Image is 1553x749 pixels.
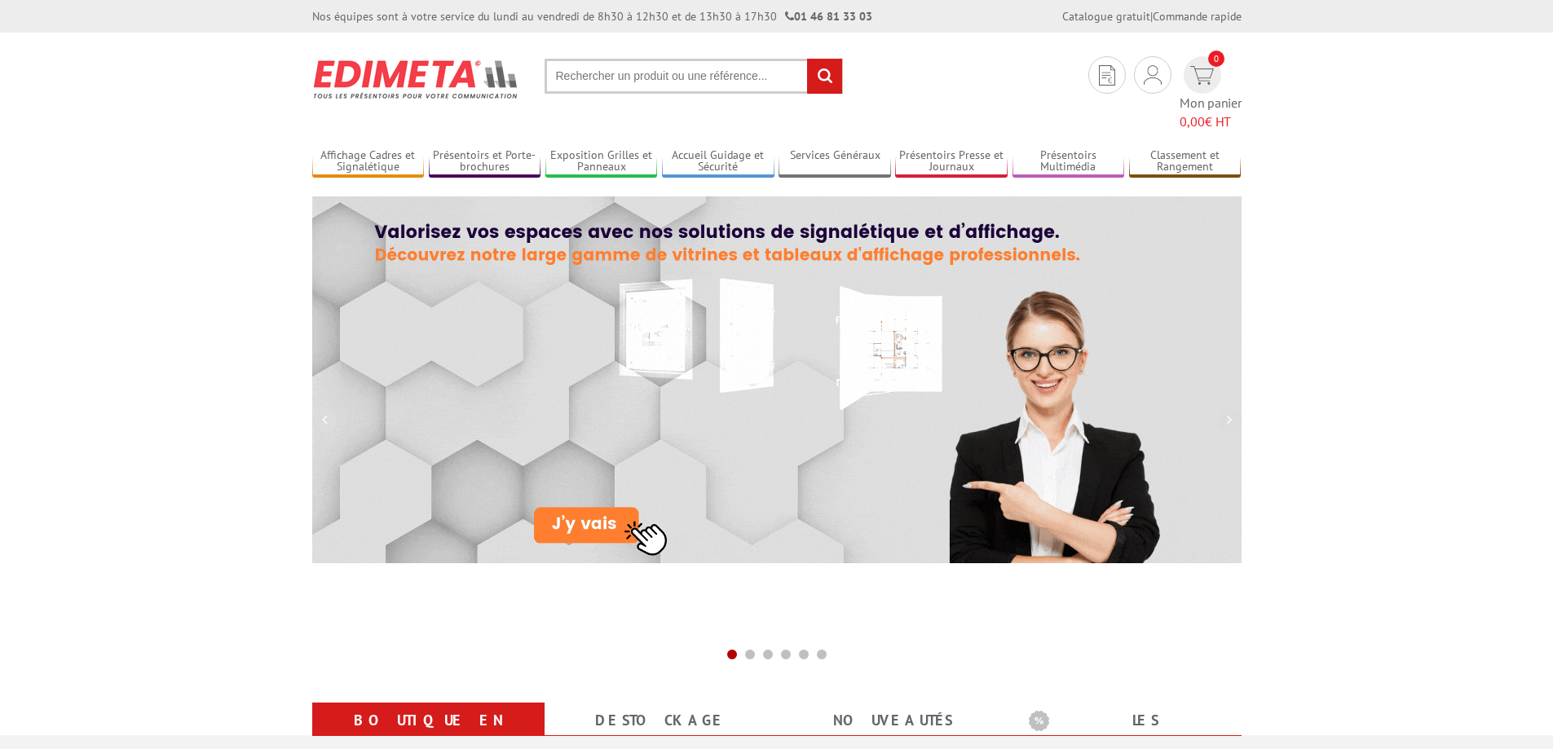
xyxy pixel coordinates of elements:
a: Destockage [564,706,757,735]
span: 0 [1208,51,1224,67]
a: Exposition Grilles et Panneaux [545,148,658,175]
b: Les promotions [1029,706,1233,738]
img: devis rapide [1099,65,1115,86]
a: Présentoirs Presse et Journaux [895,148,1008,175]
a: Commande rapide [1153,9,1242,24]
img: devis rapide [1144,65,1162,85]
a: Catalogue gratuit [1062,9,1150,24]
a: Services Généraux [779,148,891,175]
span: Mon panier [1180,94,1242,131]
img: Présentoir, panneau, stand - Edimeta - PLV, affichage, mobilier bureau, entreprise [312,49,520,109]
input: Rechercher un produit ou une référence... [545,59,843,94]
img: devis rapide [1190,66,1214,85]
a: Présentoirs et Porte-brochures [429,148,541,175]
div: | [1062,8,1242,24]
strong: 01 46 81 33 03 [785,9,872,24]
a: Présentoirs Multimédia [1013,148,1125,175]
span: 0,00 [1180,113,1205,130]
input: rechercher [807,59,842,94]
a: nouveautés [796,706,990,735]
a: Accueil Guidage et Sécurité [662,148,774,175]
a: Affichage Cadres et Signalétique [312,148,425,175]
div: Nos équipes sont à votre service du lundi au vendredi de 8h30 à 12h30 et de 13h30 à 17h30 [312,8,872,24]
a: Classement et Rangement [1129,148,1242,175]
a: devis rapide 0 Mon panier 0,00€ HT [1180,56,1242,131]
span: € HT [1180,112,1242,131]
